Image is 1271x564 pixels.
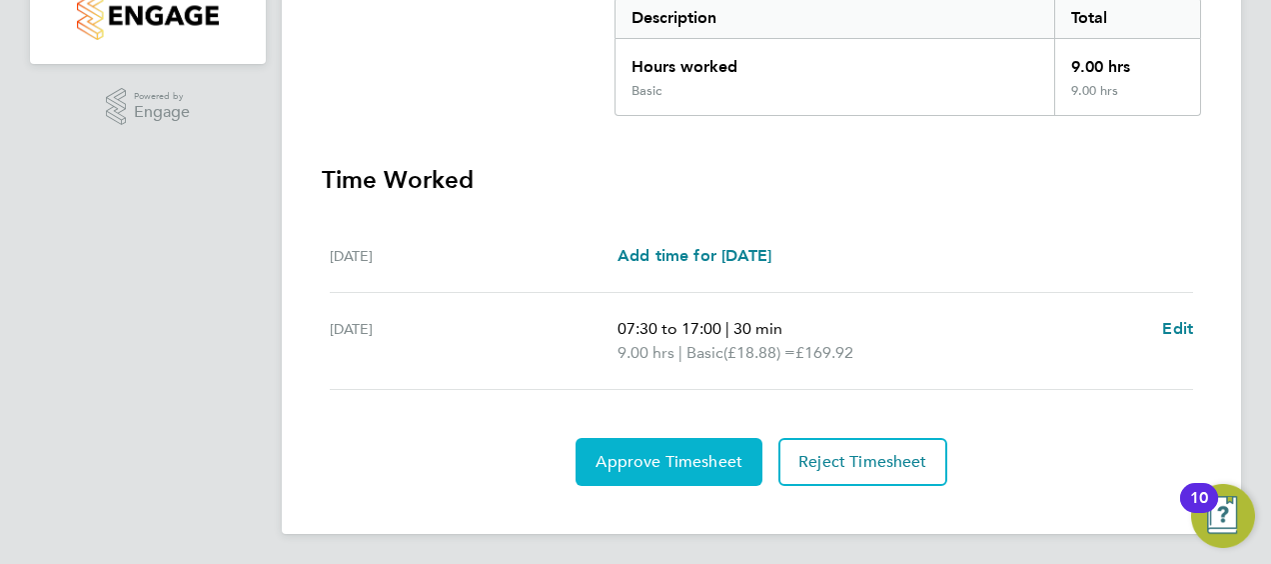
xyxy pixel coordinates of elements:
span: Powered by [134,88,190,105]
span: 9.00 hrs [618,343,674,362]
span: Edit [1162,319,1193,338]
h3: Time Worked [322,164,1201,196]
span: | [678,343,682,362]
span: Reject Timesheet [798,452,927,472]
div: 9.00 hrs [1054,39,1200,83]
a: Powered byEngage [106,88,191,126]
div: 9.00 hrs [1054,83,1200,115]
div: 10 [1190,498,1208,524]
span: Basic [686,341,723,365]
span: (£18.88) = [723,343,795,362]
button: Approve Timesheet [576,438,762,486]
span: 07:30 to 17:00 [618,319,721,338]
div: [DATE] [330,244,618,268]
div: Basic [632,83,661,99]
span: Add time for [DATE] [618,246,771,265]
button: Reject Timesheet [778,438,947,486]
span: | [725,319,729,338]
span: £169.92 [795,343,853,362]
div: Hours worked [616,39,1054,83]
span: 30 min [733,319,782,338]
a: Add time for [DATE] [618,244,771,268]
span: Approve Timesheet [596,452,742,472]
button: Open Resource Center, 10 new notifications [1191,484,1255,548]
span: Engage [134,104,190,121]
a: Edit [1162,317,1193,341]
div: [DATE] [330,317,618,365]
